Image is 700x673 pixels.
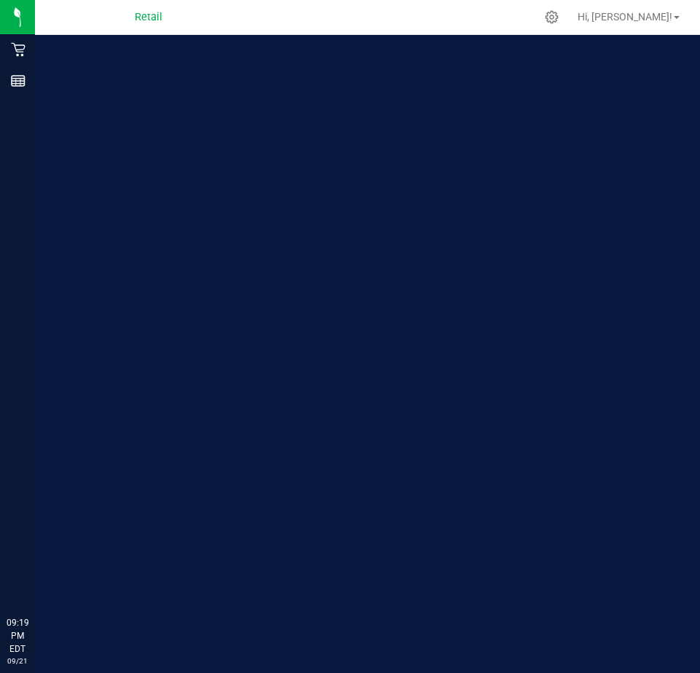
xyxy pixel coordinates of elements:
[135,11,162,23] span: Retail
[11,42,25,57] inline-svg: Retail
[11,74,25,88] inline-svg: Reports
[578,11,672,23] span: Hi, [PERSON_NAME]!
[7,656,28,666] p: 09/21
[7,616,28,656] p: 09:19 PM EDT
[543,10,561,24] div: Manage settings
